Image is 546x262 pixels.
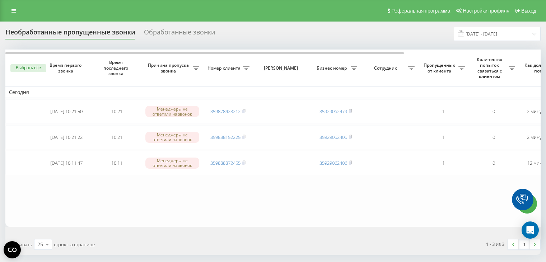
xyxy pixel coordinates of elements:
span: Время последнего звонка [97,60,136,76]
a: 359878423212 [210,108,241,114]
div: 25 [37,241,43,248]
div: Open Intercom Messenger [522,221,539,239]
td: 10:21 [92,125,142,150]
div: Менеджеры не ответили на звонок [145,132,199,142]
div: Обработанные звонки [144,28,215,39]
button: Open CMP widget [4,241,21,258]
td: 1 [418,125,468,150]
button: Выбрать все [10,64,46,72]
td: 0 [468,99,519,124]
a: 359888152225 [210,134,241,140]
div: Менеджеры не ответили на звонок [145,158,199,168]
a: 35929062406 [319,134,347,140]
span: Причина пропуска звонка [145,62,193,74]
a: 359888872455 [210,160,241,166]
span: Выход [521,8,536,14]
span: Номер клиента [206,65,243,71]
span: Реферальная программа [391,8,450,14]
span: Время первого звонка [47,62,86,74]
div: Менеджеры не ответили на звонок [145,106,199,117]
a: 35929062479 [319,108,347,114]
td: [DATE] 10:21:22 [41,125,92,150]
td: 0 [468,125,519,150]
span: Сотрудник [364,65,408,71]
span: строк на странице [54,241,95,248]
td: 10:21 [92,99,142,124]
span: Количество попыток связаться с клиентом [472,57,509,79]
div: Необработанные пропущенные звонки [5,28,135,39]
td: 0 [468,151,519,175]
td: [DATE] 10:11:47 [41,151,92,175]
a: 1 [519,239,529,249]
td: 1 [418,99,468,124]
span: Пропущенных от клиента [422,62,458,74]
td: [DATE] 10:21:50 [41,99,92,124]
td: 1 [418,151,468,175]
span: [PERSON_NAME] [259,65,304,71]
a: 35929062406 [319,160,347,166]
span: Бизнес номер [314,65,351,71]
td: 10:11 [92,151,142,175]
div: 1 - 3 из 3 [486,240,504,248]
span: Настройки профиля [463,8,509,14]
